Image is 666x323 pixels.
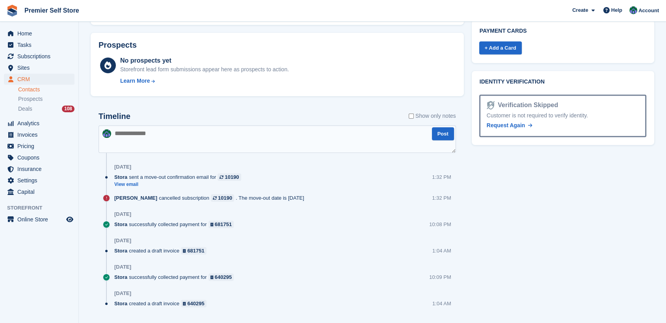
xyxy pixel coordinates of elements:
a: Learn More [120,77,289,85]
span: CRM [17,74,65,85]
h2: Identity verification [480,79,646,85]
input: Show only notes [409,112,414,120]
a: Request Again [487,121,532,130]
div: 10190 [218,194,232,202]
img: Jo Granger [629,6,637,14]
div: 108 [62,106,74,112]
div: 10:09 PM [429,273,451,281]
div: Verification Skipped [495,100,558,110]
h2: Prospects [99,41,137,50]
div: created a draft invoice [114,247,210,254]
div: Learn More [120,77,150,85]
span: Stora [114,221,127,228]
div: 681751 [187,247,204,254]
span: Subscriptions [17,51,65,62]
span: Deals [18,105,32,113]
span: Settings [17,175,65,186]
a: Premier Self Store [21,4,82,17]
div: Storefront lead form submissions appear here as prospects to action. [120,65,289,74]
a: 640295 [181,300,206,307]
span: Prospects [18,95,43,103]
label: Show only notes [409,112,456,120]
div: 640295 [187,300,204,307]
a: menu [4,74,74,85]
span: Home [17,28,65,39]
a: menu [4,163,74,174]
span: Help [611,6,622,14]
a: 10190 [211,194,234,202]
div: [DATE] [114,211,131,217]
span: Account [638,7,659,15]
span: Request Again [487,122,525,128]
div: [DATE] [114,264,131,270]
a: menu [4,214,74,225]
span: Sites [17,62,65,73]
a: menu [4,129,74,140]
span: Capital [17,186,65,197]
span: Stora [114,273,127,281]
div: 1:32 PM [432,173,451,181]
h2: Timeline [99,112,130,121]
span: Stora [114,247,127,254]
span: Tasks [17,39,65,50]
a: menu [4,186,74,197]
div: No prospects yet [120,56,289,65]
a: menu [4,62,74,73]
span: Analytics [17,118,65,129]
a: menu [4,39,74,50]
div: successfully collected payment for [114,273,238,281]
span: Online Store [17,214,65,225]
span: Create [572,6,588,14]
a: menu [4,152,74,163]
span: Coupons [17,152,65,163]
a: menu [4,175,74,186]
div: 681751 [215,221,232,228]
span: Invoices [17,129,65,140]
div: 10:08 PM [429,221,451,228]
div: [DATE] [114,290,131,297]
div: created a draft invoice [114,300,210,307]
a: menu [4,141,74,152]
a: menu [4,51,74,62]
a: 681751 [208,221,234,228]
div: 1:04 AM [432,247,451,254]
a: menu [4,28,74,39]
h2: Payment cards [480,28,646,34]
a: Contacts [18,86,74,93]
div: successfully collected payment for [114,221,238,228]
button: Post [432,127,454,140]
span: [PERSON_NAME] [114,194,157,202]
div: [DATE] [114,164,131,170]
span: Pricing [17,141,65,152]
a: Deals 108 [18,105,74,113]
div: 640295 [215,273,232,281]
div: Customer is not required to verify identity. [487,111,639,120]
a: View email [114,181,245,188]
span: Storefront [7,204,78,212]
div: [DATE] [114,238,131,244]
span: Stora [114,173,127,181]
span: Insurance [17,163,65,174]
a: Preview store [65,215,74,224]
a: + Add a Card [479,41,522,54]
span: Stora [114,300,127,307]
div: 1:32 PM [432,194,451,202]
div: sent a move-out confirmation email for [114,173,245,181]
div: 10190 [225,173,239,181]
img: Jo Granger [102,129,111,138]
img: Identity Verification Ready [487,101,495,110]
div: cancelled subscription . The move-out date is [DATE] [114,194,308,202]
a: 681751 [181,247,206,254]
a: 640295 [208,273,234,281]
a: Prospects [18,95,74,103]
div: 1:04 AM [432,300,451,307]
a: 10190 [218,173,241,181]
a: menu [4,118,74,129]
img: stora-icon-8386f47178a22dfd0bd8f6a31ec36ba5ce8667c1dd55bd0f319d3a0aa187defe.svg [6,5,18,17]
